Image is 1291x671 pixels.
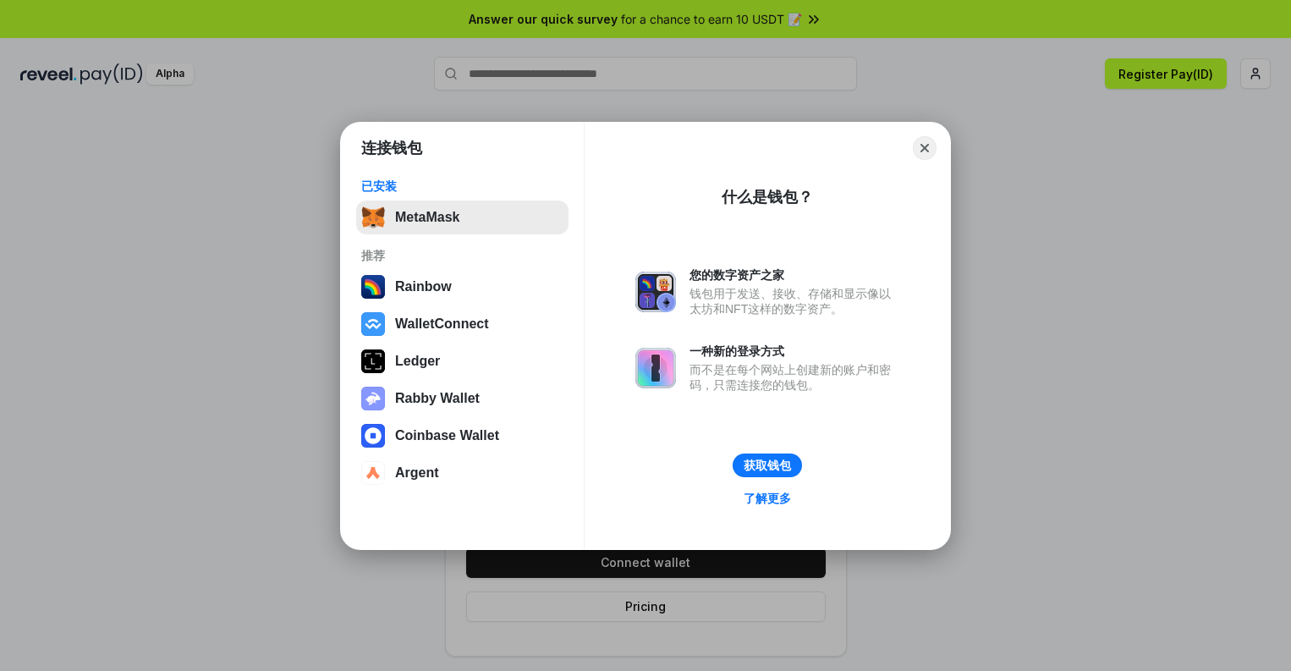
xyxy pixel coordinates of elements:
div: Rainbow [395,279,452,294]
h1: 连接钱包 [361,138,422,158]
div: Ledger [395,354,440,369]
img: svg+xml,%3Csvg%20width%3D%22120%22%20height%3D%22120%22%20viewBox%3D%220%200%20120%20120%22%20fil... [361,275,385,299]
div: WalletConnect [395,316,489,332]
button: MetaMask [356,201,569,234]
img: svg+xml,%3Csvg%20xmlns%3D%22http%3A%2F%2Fwww.w3.org%2F2000%2Fsvg%22%20width%3D%2228%22%20height%3... [361,349,385,373]
div: 推荐 [361,248,563,263]
div: 已安装 [361,179,563,194]
img: svg+xml,%3Csvg%20xmlns%3D%22http%3A%2F%2Fwww.w3.org%2F2000%2Fsvg%22%20fill%3D%22none%22%20viewBox... [361,387,385,410]
button: Close [913,136,937,160]
div: 一种新的登录方式 [689,344,899,359]
button: Argent [356,456,569,490]
div: 获取钱包 [744,458,791,473]
img: svg+xml,%3Csvg%20xmlns%3D%22http%3A%2F%2Fwww.w3.org%2F2000%2Fsvg%22%20fill%3D%22none%22%20viewBox... [635,272,676,312]
div: 钱包用于发送、接收、存储和显示像以太坊和NFT这样的数字资产。 [689,286,899,316]
div: MetaMask [395,210,459,225]
button: Rabby Wallet [356,382,569,415]
img: svg+xml,%3Csvg%20width%3D%2228%22%20height%3D%2228%22%20viewBox%3D%220%200%2028%2028%22%20fill%3D... [361,424,385,448]
button: WalletConnect [356,307,569,341]
img: svg+xml,%3Csvg%20width%3D%2228%22%20height%3D%2228%22%20viewBox%3D%220%200%2028%2028%22%20fill%3D... [361,461,385,485]
div: 了解更多 [744,491,791,506]
button: Rainbow [356,270,569,304]
img: svg+xml,%3Csvg%20fill%3D%22none%22%20height%3D%2233%22%20viewBox%3D%220%200%2035%2033%22%20width%... [361,206,385,229]
button: 获取钱包 [733,454,802,477]
div: Argent [395,465,439,481]
div: 而不是在每个网站上创建新的账户和密码，只需连接您的钱包。 [689,362,899,393]
button: Coinbase Wallet [356,419,569,453]
div: 您的数字资产之家 [689,267,899,283]
img: svg+xml,%3Csvg%20xmlns%3D%22http%3A%2F%2Fwww.w3.org%2F2000%2Fsvg%22%20fill%3D%22none%22%20viewBox... [635,348,676,388]
div: 什么是钱包？ [722,187,813,207]
img: svg+xml,%3Csvg%20width%3D%2228%22%20height%3D%2228%22%20viewBox%3D%220%200%2028%2028%22%20fill%3D... [361,312,385,336]
div: Rabby Wallet [395,391,480,406]
a: 了解更多 [733,487,801,509]
div: Coinbase Wallet [395,428,499,443]
button: Ledger [356,344,569,378]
